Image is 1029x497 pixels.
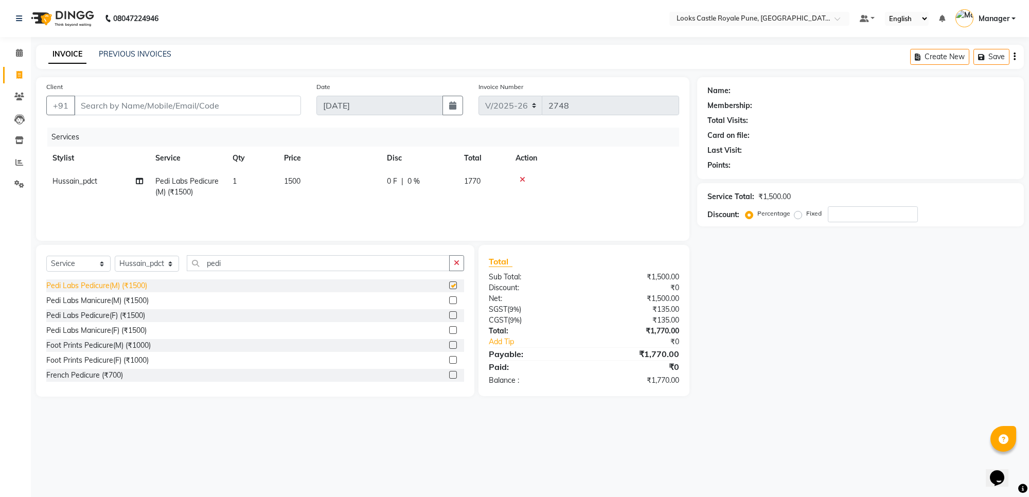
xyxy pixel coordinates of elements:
div: Membership: [707,100,752,111]
div: Sub Total: [481,272,584,282]
div: French Pedicure (₹700) [46,370,123,381]
div: Pedi Labs Pedicure(F) (₹1500) [46,310,145,321]
div: ( ) [481,304,584,315]
div: ₹0 [584,361,687,373]
div: Payable: [481,348,584,360]
label: Percentage [757,209,790,218]
div: Total Visits: [707,115,748,126]
button: Create New [910,49,969,65]
div: ₹1,500.00 [758,191,791,202]
iframe: chat widget [986,456,1019,487]
div: Services [47,128,687,147]
div: ₹1,770.00 [584,326,687,336]
button: +91 [46,96,75,115]
label: Date [316,82,330,92]
span: 9% [510,316,520,324]
div: Discount: [481,282,584,293]
b: 08047224946 [113,4,158,33]
div: Card on file: [707,130,750,141]
span: 1 [233,176,237,186]
div: Paid: [481,361,584,373]
label: Fixed [806,209,822,218]
label: Client [46,82,63,92]
span: 1770 [464,176,481,186]
div: Service Total: [707,191,754,202]
input: Search by Name/Mobile/Email/Code [74,96,301,115]
div: ₹135.00 [584,304,687,315]
div: ₹1,770.00 [584,375,687,386]
a: Add Tip [481,336,601,347]
div: Pedi Labs Manicure(M) (₹1500) [46,295,149,306]
span: Manager [979,13,1009,24]
a: PREVIOUS INVOICES [99,49,171,59]
div: Foot Prints Pedicure(F) (₹1000) [46,355,149,366]
span: Hussain_pdct [52,176,97,186]
button: Save [973,49,1009,65]
div: Foot Prints Pedicure(M) (₹1000) [46,340,151,351]
th: Price [278,147,381,170]
th: Total [458,147,509,170]
div: ₹1,500.00 [584,272,687,282]
div: Last Visit: [707,145,742,156]
div: ₹0 [584,282,687,293]
span: CGST [489,315,508,325]
div: Total: [481,326,584,336]
img: logo [26,4,97,33]
th: Stylist [46,147,149,170]
div: Pedi Labs Pedicure(M) (₹1500) [46,280,147,291]
img: Manager [955,9,973,27]
span: SGST [489,305,507,314]
span: 0 F [387,176,397,187]
div: ( ) [481,315,584,326]
div: ₹0 [601,336,687,347]
div: Balance : [481,375,584,386]
div: ₹1,770.00 [584,348,687,360]
th: Action [509,147,679,170]
span: 9% [509,305,519,313]
div: ₹135.00 [584,315,687,326]
div: Name: [707,85,731,96]
div: Pedi Labs Manicure(F) (₹1500) [46,325,147,336]
div: Net: [481,293,584,304]
span: 1500 [284,176,300,186]
div: Discount: [707,209,739,220]
input: Search or Scan [187,255,450,271]
th: Disc [381,147,458,170]
span: Pedi Labs Pedicure(M) (₹1500) [155,176,219,197]
span: | [401,176,403,187]
span: 0 % [407,176,420,187]
th: Service [149,147,226,170]
div: Points: [707,160,731,171]
th: Qty [226,147,278,170]
span: Total [489,256,512,267]
a: INVOICE [48,45,86,64]
label: Invoice Number [478,82,523,92]
div: ₹1,500.00 [584,293,687,304]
